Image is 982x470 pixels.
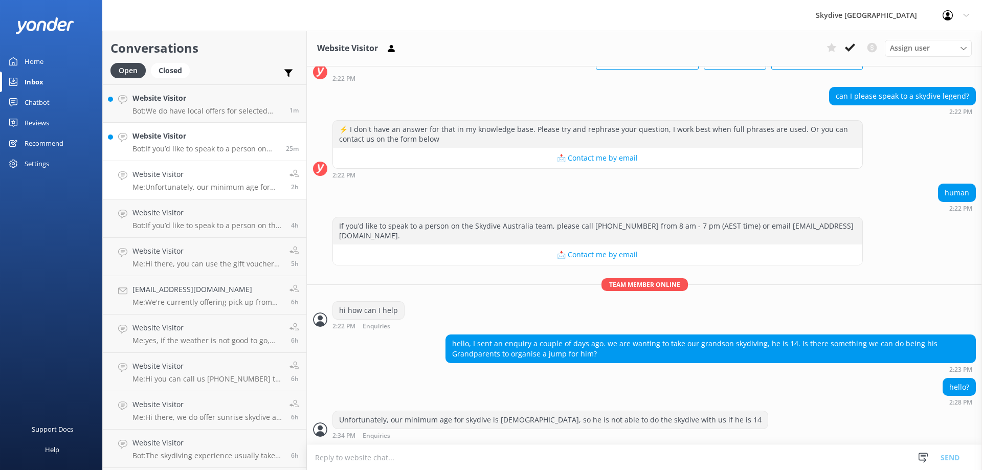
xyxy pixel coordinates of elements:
div: Settings [25,153,49,174]
div: hi how can I help [333,302,404,319]
span: Team member online [601,278,688,291]
strong: 2:22 PM [949,109,972,115]
div: Sep 24 2025 02:34pm (UTC +10:00) Australia/Brisbane [332,432,768,439]
h4: Website Visitor [132,322,282,333]
a: [EMAIL_ADDRESS][DOMAIN_NAME]Me:We're currently offering pick up from the majority of our location... [103,276,306,315]
p: Bot: If you’d like to speak to a person on the Skydive Australia team, please call [PHONE_NUMBER]... [132,221,283,230]
h4: Website Visitor [132,399,282,410]
p: Me: Hi you can call us [PHONE_NUMBER] to connect to Mission beach team [132,374,282,384]
div: can I please speak to a skydive legend? [830,87,975,105]
span: Sep 24 2025 02:34pm (UTC +10:00) Australia/Brisbane [291,183,299,191]
button: 📩 Contact me by email [333,244,862,265]
h4: Website Visitor [132,93,282,104]
strong: 2:23 PM [949,367,972,373]
span: Sep 24 2025 04:45pm (UTC +10:00) Australia/Brisbane [286,144,299,153]
span: Sep 24 2025 05:08pm (UTC +10:00) Australia/Brisbane [289,106,299,115]
button: 📩 Contact me by email [333,148,862,168]
span: Enquiries [363,323,390,330]
strong: 2:22 PM [332,172,355,178]
div: Assign User [885,40,972,56]
div: Sep 24 2025 02:28pm (UTC +10:00) Australia/Brisbane [943,398,976,406]
div: hello, I sent an enquiry a couple of days ago. we are wanting to take our grandson skydiving, he ... [446,335,975,362]
p: Me: We're currently offering pick up from the majority of our locations. Please check with our te... [132,298,282,307]
h4: Website Visitor [132,169,282,180]
div: Home [25,51,43,72]
a: Open [110,64,151,76]
a: Website VisitorMe:Hi there, we do offer sunrise skydive at [GEOGRAPHIC_DATA], but not guarantee f... [103,391,306,430]
div: Open [110,63,146,78]
span: Sep 24 2025 11:08am (UTC +10:00) Australia/Brisbane [291,336,299,345]
img: yonder-white-logo.png [15,17,74,34]
h4: Website Visitor [132,245,282,257]
div: Recommend [25,133,63,153]
span: Enquiries [363,433,390,439]
span: Sep 24 2025 11:09am (UTC +10:00) Australia/Brisbane [291,298,299,306]
p: Me: Hi there, you can use the gift voucher before the expiry date to book for any further dates [132,259,282,268]
span: Sep 24 2025 01:03pm (UTC +10:00) Australia/Brisbane [291,221,299,230]
p: Me: Hi there, we do offer sunrise skydive at [GEOGRAPHIC_DATA], but not guarantee for the sunset ... [132,413,282,422]
a: Website VisitorMe:Hi you can call us [PHONE_NUMBER] to connect to Mission beach team6h [103,353,306,391]
div: Sep 24 2025 02:22pm (UTC +10:00) Australia/Brisbane [332,171,863,178]
h3: Website Visitor [317,42,378,55]
div: Inbox [25,72,43,92]
p: Me: Unfortunately, our minimum age for skydive is [DEMOGRAPHIC_DATA], so he is not able to do the... [132,183,282,192]
div: Closed [151,63,190,78]
strong: 2:28 PM [949,399,972,406]
a: Website VisitorMe:Unfortunately, our minimum age for skydive is [DEMOGRAPHIC_DATA], so he is not ... [103,161,306,199]
strong: 2:22 PM [949,206,972,212]
span: Sep 24 2025 11:05am (UTC +10:00) Australia/Brisbane [291,451,299,460]
div: If you’d like to speak to a person on the Skydive Australia team, please call [PHONE_NUMBER] from... [333,217,862,244]
span: Assign user [890,42,930,54]
div: Sep 24 2025 02:22pm (UTC +10:00) Australia/Brisbane [829,108,976,115]
div: Chatbot [25,92,50,113]
h4: Website Visitor [132,207,283,218]
h4: [EMAIL_ADDRESS][DOMAIN_NAME] [132,284,282,295]
div: Sep 24 2025 02:22pm (UTC +10:00) Australia/Brisbane [938,205,976,212]
h4: Website Visitor [132,437,283,449]
a: Website VisitorMe:Hi there, you can use the gift voucher before the expiry date to book for any f... [103,238,306,276]
div: Unfortunately, our minimum age for skydive is [DEMOGRAPHIC_DATA], so he is not able to do the sky... [333,411,768,429]
a: Website VisitorBot:We do have local offers for selected locations. You can check out our current ... [103,84,306,123]
div: Help [45,439,59,460]
strong: 2:22 PM [332,323,355,330]
a: Closed [151,64,195,76]
a: Website VisitorBot:If you’d like to speak to a person on the Skydive Australia team, please call ... [103,199,306,238]
h4: Website Visitor [132,130,278,142]
p: Bot: We do have local offers for selected locations. You can check out our current offers at [URL... [132,106,282,116]
h2: Conversations [110,38,299,58]
div: ⚡ I don't have an answer for that in my knowledge base. Please try and rephrase your question, I ... [333,121,862,148]
div: Support Docs [32,419,73,439]
h4: Website Visitor [132,361,282,372]
a: Website VisitorMe:yes, if the weather is not good to go, our team will contact you to rebook6h [103,315,306,353]
div: Sep 24 2025 02:22pm (UTC +10:00) Australia/Brisbane [332,75,863,82]
strong: 2:22 PM [332,76,355,82]
div: hello? [943,378,975,396]
span: Sep 24 2025 11:07am (UTC +10:00) Australia/Brisbane [291,374,299,383]
p: Bot: The skydiving experience usually takes a couple of hours, but you should set aside 4 - 5 hou... [132,451,283,460]
span: Sep 24 2025 11:06am (UTC +10:00) Australia/Brisbane [291,413,299,421]
div: Sep 24 2025 02:22pm (UTC +10:00) Australia/Brisbane [332,322,423,330]
strong: 2:34 PM [332,433,355,439]
a: Website VisitorBot:If you’d like to speak to a person on the Skydive Australia team, please call ... [103,123,306,161]
p: Me: yes, if the weather is not good to go, our team will contact you to rebook [132,336,282,345]
div: Reviews [25,113,49,133]
div: Sep 24 2025 02:23pm (UTC +10:00) Australia/Brisbane [445,366,976,373]
span: Sep 24 2025 11:14am (UTC +10:00) Australia/Brisbane [291,259,299,268]
div: human [939,184,975,202]
a: Website VisitorBot:The skydiving experience usually takes a couple of hours, but you should set a... [103,430,306,468]
p: Bot: If you’d like to speak to a person on the Skydive Australia team, please call [PHONE_NUMBER]... [132,144,278,153]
